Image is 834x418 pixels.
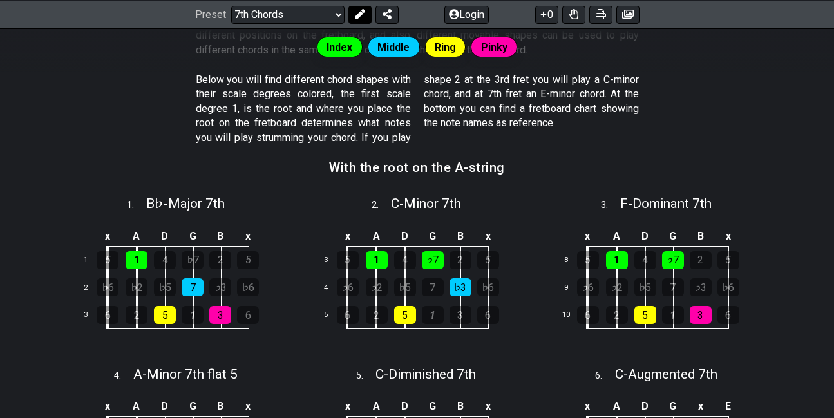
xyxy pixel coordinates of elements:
[154,306,176,324] div: 5
[714,225,742,247] td: x
[615,366,717,382] span: C - Augmented 7th
[122,395,151,417] td: A
[573,395,603,417] td: x
[690,251,712,269] div: 2
[337,278,359,296] div: ♭6
[422,278,444,296] div: 7
[333,395,363,417] td: x
[146,196,225,211] span: B♭ - Major 7th
[577,278,599,296] div: ♭6
[122,225,151,247] td: A
[477,278,499,296] div: ♭6
[450,306,471,324] div: 3
[634,278,656,296] div: ♭5
[606,306,628,324] div: 2
[366,278,388,296] div: ♭2
[717,251,739,269] div: 5
[419,225,446,247] td: G
[474,225,502,247] td: x
[97,251,118,269] div: 5
[362,225,391,247] td: A
[126,306,147,324] div: 2
[477,251,499,269] div: 5
[348,5,372,23] button: Edit Preset
[634,251,656,269] div: 4
[616,5,640,23] button: Create image
[659,395,687,417] td: G
[182,278,204,296] div: 7
[207,395,234,417] td: B
[577,251,599,269] div: 5
[329,160,505,175] h3: With the root on the A-string
[375,5,399,23] button: Share Preset
[93,395,122,417] td: x
[662,278,684,296] div: 7
[316,301,347,329] td: 5
[446,225,474,247] td: B
[474,395,502,417] td: x
[316,247,347,274] td: 3
[366,251,388,269] div: 1
[717,278,739,296] div: ♭6
[394,251,416,269] div: 4
[589,5,612,23] button: Print
[237,251,259,269] div: 5
[577,306,599,324] div: 6
[435,38,456,57] span: Ring
[237,278,259,296] div: ♭6
[562,5,585,23] button: Toggle Dexterity for all fretkits
[196,73,639,145] p: Below you will find different chord shapes with their scale degrees colored, the first scale degr...
[362,395,391,417] td: A
[450,251,471,269] div: 2
[481,38,507,57] span: Pinky
[151,395,179,417] td: D
[444,5,489,23] button: Login
[687,395,714,417] td: x
[573,225,603,247] td: x
[714,395,742,417] td: E
[97,278,118,296] div: ♭6
[126,278,147,296] div: ♭2
[717,306,739,324] div: 6
[316,274,347,301] td: 4
[126,251,147,269] div: 1
[237,306,259,324] div: 6
[631,225,659,247] td: D
[179,225,207,247] td: G
[690,306,712,324] div: 3
[419,395,446,417] td: G
[154,251,176,269] div: 4
[620,196,712,211] span: F - Dominant 7th
[422,251,444,269] div: ♭7
[606,278,628,296] div: ♭2
[366,306,388,324] div: 2
[234,225,262,247] td: x
[394,278,416,296] div: ♭5
[76,247,107,274] td: 1
[477,306,499,324] div: 6
[182,251,204,269] div: ♭7
[182,306,204,324] div: 1
[76,301,107,329] td: 3
[602,225,631,247] td: A
[595,369,614,383] span: 6 .
[356,369,375,383] span: 5 .
[372,198,391,213] span: 2 .
[556,301,587,329] td: 10
[231,5,345,23] select: Preset
[207,225,234,247] td: B
[394,306,416,324] div: 5
[209,278,231,296] div: ♭3
[375,366,476,382] span: C - Diminished 7th
[556,247,587,274] td: 8
[446,395,474,417] td: B
[391,395,419,417] td: D
[154,278,176,296] div: ♭5
[391,196,461,211] span: C - Minor 7th
[377,38,410,57] span: Middle
[97,306,118,324] div: 6
[337,251,359,269] div: 5
[195,8,226,21] span: Preset
[422,306,444,324] div: 1
[93,225,122,247] td: x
